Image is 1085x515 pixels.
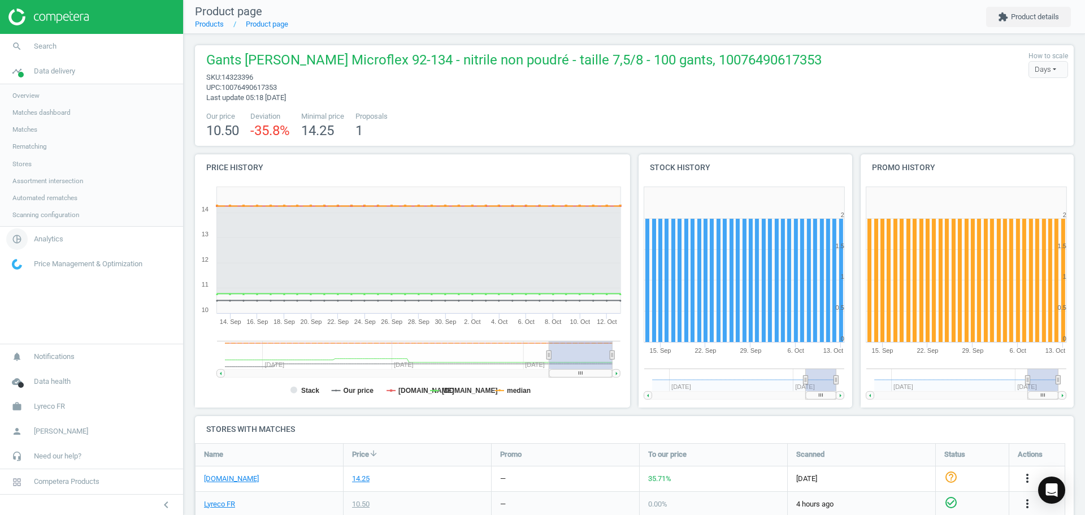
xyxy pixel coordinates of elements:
tspan: 12. Oct [597,318,617,325]
span: Status [944,449,965,460]
a: Product page [246,20,288,28]
tspan: 13. Oct [823,347,843,354]
tspan: 30. Sep [435,318,457,325]
span: Search [34,41,57,51]
span: Rematching [12,142,47,151]
button: extensionProduct details [986,7,1071,27]
i: check_circle_outline [944,496,958,509]
span: Assortment intersection [12,176,83,185]
h4: Stores with matches [195,416,1074,443]
tspan: 24. Sep [354,318,376,325]
text: 1 [1062,273,1066,280]
h4: Stock history [639,154,852,181]
span: -35.8 % [250,123,290,139]
span: Proposals [355,111,388,122]
span: Our price [206,111,239,122]
span: 4 hours ago [796,499,927,509]
i: pie_chart_outlined [6,228,28,250]
span: Actions [1018,449,1043,460]
tspan: 15. Sep [871,347,893,354]
i: chevron_left [159,498,173,512]
tspan: 29. Sep [962,347,983,354]
span: Need our help? [34,451,81,461]
tspan: 6. Oct [518,318,535,325]
tspan: 6. Oct [1009,347,1026,354]
span: Promo [500,449,522,460]
span: upc : [206,83,222,92]
span: Notifications [34,352,75,362]
span: Scanned [796,449,824,460]
i: help_outline [944,470,958,484]
div: — [500,474,506,484]
i: person [6,421,28,442]
tspan: 18. Sep [274,318,295,325]
span: Price Management & Optimization [34,259,142,269]
i: search [6,36,28,57]
span: 0.00 % [648,500,667,508]
h4: Price history [195,154,630,181]
span: 1 [355,123,363,139]
div: Open Intercom Messenger [1038,477,1065,504]
h4: Promo history [861,154,1074,181]
text: 14 [202,206,209,213]
text: 1.5 [1057,243,1066,249]
span: Deviation [250,111,290,122]
tspan: [DOMAIN_NAME] [398,387,454,395]
tspan: 22. Sep [695,347,717,354]
span: Last update 05:18 [DATE] [206,93,286,102]
span: Gants [PERSON_NAME] Microflex 92-134 - nitrile non poudré - taille 7,5/8 - 100 gants, 10076490617353 [206,51,822,72]
tspan: Stack [301,387,319,395]
span: Analytics [34,234,63,244]
span: Automated rematches [12,193,77,202]
tspan: 15. Sep [650,347,671,354]
text: 2 [841,211,844,218]
text: 12 [202,256,209,263]
img: wGWNvw8QSZomAAAAABJRU5ErkJggg== [12,259,22,270]
span: Stores [12,159,32,168]
tspan: 8. Oct [545,318,561,325]
text: 1.5 [836,243,844,249]
text: 2 [1062,211,1066,218]
i: timeline [6,60,28,82]
div: 14.25 [352,474,370,484]
a: Products [195,20,224,28]
tspan: 13. Oct [1045,347,1065,354]
span: Competera Products [34,477,99,487]
label: How to scale [1028,51,1068,61]
button: chevron_left [152,497,180,512]
text: 10 [202,306,209,313]
span: Scanning configuration [12,210,79,219]
span: 10.50 [206,123,239,139]
tspan: 22. Sep [917,347,938,354]
span: [PERSON_NAME] [34,426,88,436]
span: Product page [195,5,262,18]
tspan: 29. Sep [740,347,761,354]
div: — [500,499,506,509]
tspan: 10. Oct [570,318,590,325]
span: Minimal price [301,111,344,122]
text: 13 [202,231,209,237]
button: more_vert [1021,471,1034,486]
text: 11 [202,281,209,288]
span: sku : [206,73,222,81]
tspan: 6. Oct [788,347,804,354]
i: more_vert [1021,471,1034,485]
span: Name [204,449,223,460]
i: cloud_done [6,371,28,392]
span: 35.71 % [648,474,671,483]
tspan: [DOMAIN_NAME] [442,387,498,395]
i: headset_mic [6,445,28,467]
tspan: 14. Sep [220,318,241,325]
span: 10076490617353 [222,83,277,92]
span: 14323396 [222,73,253,81]
text: 0 [841,335,844,342]
tspan: 20. Sep [301,318,322,325]
button: more_vert [1021,497,1034,512]
a: Lyreco FR [204,499,235,509]
i: extension [998,12,1008,22]
i: work [6,396,28,417]
span: Price [352,449,369,460]
tspan: 4. Oct [491,318,507,325]
i: notifications [6,346,28,367]
text: 0.5 [836,304,844,311]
